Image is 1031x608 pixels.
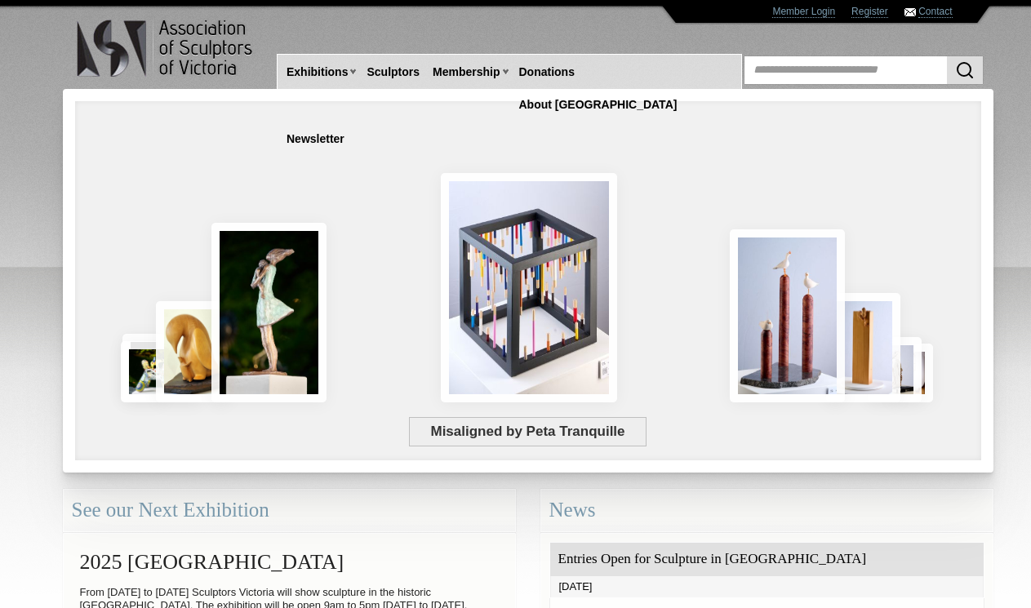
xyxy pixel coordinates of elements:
[540,489,993,532] div: News
[730,229,845,402] img: Rising Tides
[63,489,516,532] div: See our Next Exhibition
[955,60,975,80] img: Search
[409,417,647,446] span: Misaligned by Peta Tranquille
[826,293,900,402] img: Little Frog. Big Climb
[513,57,581,87] a: Donations
[851,6,888,18] a: Register
[211,223,327,402] img: Connection
[441,173,617,402] img: Misaligned
[426,57,506,87] a: Membership
[918,6,952,18] a: Contact
[550,576,984,597] div: [DATE]
[280,124,351,154] a: Newsletter
[904,8,916,16] img: Contact ASV
[360,57,426,87] a: Sculptors
[772,6,835,18] a: Member Login
[280,57,354,87] a: Exhibitions
[550,543,984,576] div: Entries Open for Sculpture in [GEOGRAPHIC_DATA]
[513,90,684,120] a: About [GEOGRAPHIC_DATA]
[76,16,256,81] img: logo.png
[72,542,507,582] h2: 2025 [GEOGRAPHIC_DATA]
